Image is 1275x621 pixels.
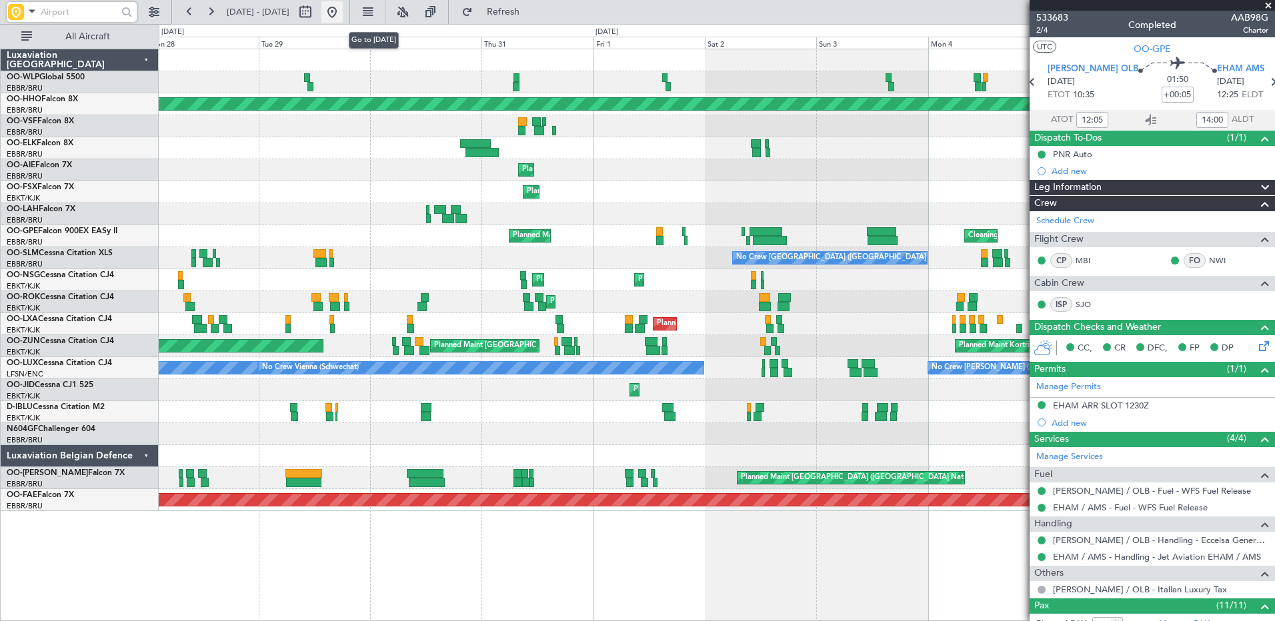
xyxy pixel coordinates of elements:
[527,182,682,202] div: Planned Maint Kortrijk-[GEOGRAPHIC_DATA]
[7,193,40,203] a: EBKT/KJK
[7,249,113,257] a: OO-SLMCessna Citation XLS
[1034,432,1069,447] span: Services
[7,425,38,433] span: N604GF
[1053,400,1149,411] div: EHAM ARR SLOT 1230Z
[1036,11,1068,25] span: 533683
[1232,113,1254,127] span: ALDT
[7,337,40,345] span: OO-ZUN
[595,27,618,38] div: [DATE]
[7,281,40,291] a: EBKT/KJK
[434,336,676,356] div: Planned Maint [GEOGRAPHIC_DATA] ([GEOGRAPHIC_DATA] National)
[7,139,73,147] a: OO-ELKFalcon 8X
[7,381,93,389] a: OO-JIDCessna CJ1 525
[816,37,928,49] div: Sun 3
[1216,598,1246,612] span: (11/11)
[370,37,481,49] div: Wed 30
[7,315,38,323] span: OO-LXA
[1034,320,1161,335] span: Dispatch Checks and Weather
[1217,63,1264,76] span: EHAM AMS
[7,359,112,367] a: OO-LUXCessna Citation CJ4
[7,215,43,225] a: EBBR/BRU
[7,227,38,235] span: OO-GPE
[7,491,74,499] a: OO-FAEFalcon 7X
[1052,417,1268,428] div: Add new
[1076,299,1106,310] a: SJO
[1053,551,1261,562] a: EHAM / AMS - Handling - Jet Aviation EHAM / AMS
[1036,380,1101,394] a: Manage Permits
[1034,131,1102,146] span: Dispatch To-Dos
[35,32,141,41] span: All Aircraft
[1053,584,1227,595] a: [PERSON_NAME] / OLB - Italian Luxury Tax
[7,249,39,257] span: OO-SLM
[7,359,38,367] span: OO-LUX
[161,27,184,38] div: [DATE]
[7,435,43,445] a: EBBR/BRU
[7,149,43,159] a: EBBR/BRU
[1231,11,1268,25] span: AAB98G
[7,73,39,81] span: OO-WLP
[932,358,1092,378] div: No Crew [PERSON_NAME] ([PERSON_NAME])
[1167,73,1188,87] span: 01:50
[705,37,816,49] div: Sat 2
[7,315,112,323] a: OO-LXACessna Citation CJ4
[7,161,35,169] span: OO-AIE
[1052,165,1268,177] div: Add new
[7,271,40,279] span: OO-NSG
[41,2,117,22] input: Airport
[7,237,43,247] a: EBBR/BRU
[349,32,399,49] div: Go to [DATE]
[522,160,764,180] div: Planned Maint [GEOGRAPHIC_DATA] ([GEOGRAPHIC_DATA] National)
[259,37,370,49] div: Tue 29
[7,337,114,345] a: OO-ZUNCessna Citation CJ4
[1114,342,1126,355] span: CR
[7,469,88,477] span: OO-[PERSON_NAME]
[1048,75,1075,89] span: [DATE]
[1034,276,1084,291] span: Cabin Crew
[7,95,41,103] span: OO-HHO
[7,227,117,235] a: OO-GPEFalcon 900EX EASy II
[7,83,43,93] a: EBBR/BRU
[7,127,43,137] a: EBBR/BRU
[7,369,43,379] a: LFSN/ENC
[1227,362,1246,376] span: (1/1)
[7,205,39,213] span: OO-LAH
[7,161,72,169] a: OO-AIEFalcon 7X
[1034,467,1052,482] span: Fuel
[1048,89,1070,102] span: ETOT
[7,303,40,313] a: EBKT/KJK
[1034,196,1057,211] span: Crew
[1148,342,1168,355] span: DFC,
[1227,131,1246,145] span: (1/1)
[7,183,37,191] span: OO-FSX
[7,259,43,269] a: EBBR/BRU
[7,205,75,213] a: OO-LAHFalcon 7X
[1034,180,1102,195] span: Leg Information
[7,347,40,357] a: EBKT/KJK
[147,37,258,49] div: Mon 28
[593,37,705,49] div: Fri 1
[959,336,1114,356] div: Planned Maint Kortrijk-[GEOGRAPHIC_DATA]
[7,95,78,103] a: OO-HHOFalcon 8X
[7,183,74,191] a: OO-FSXFalcon 7X
[968,226,1191,246] div: Cleaning [GEOGRAPHIC_DATA] ([GEOGRAPHIC_DATA] National)
[1034,566,1064,581] span: Others
[736,248,960,268] div: No Crew [GEOGRAPHIC_DATA] ([GEOGRAPHIC_DATA] National)
[7,425,95,433] a: N604GFChallenger 604
[7,381,35,389] span: OO-JID
[1036,25,1068,36] span: 2/4
[638,270,794,290] div: Planned Maint Kortrijk-[GEOGRAPHIC_DATA]
[1227,431,1246,445] span: (4/4)
[7,105,43,115] a: EBBR/BRU
[1076,112,1108,128] input: --:--
[1076,255,1106,267] a: MBI
[475,7,531,17] span: Refresh
[1217,75,1244,89] span: [DATE]
[227,6,289,18] span: [DATE] - [DATE]
[7,271,114,279] a: OO-NSGCessna Citation CJ4
[928,37,1040,49] div: Mon 4
[262,358,359,378] div: No Crew Vienna (Schwechat)
[7,325,40,335] a: EBKT/KJK
[1053,149,1092,160] div: PNR Auto
[7,117,74,125] a: OO-VSFFalcon 8X
[1033,41,1056,53] button: UTC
